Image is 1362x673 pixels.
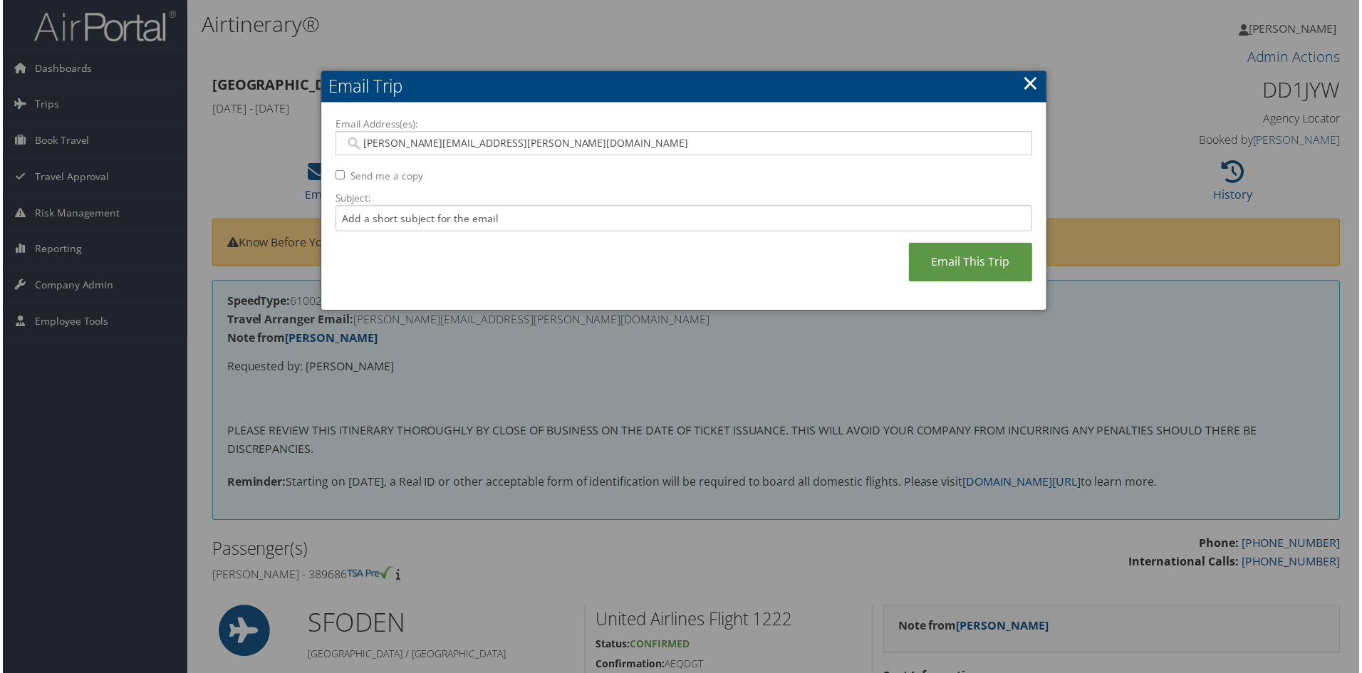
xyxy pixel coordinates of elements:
h2: Email Trip [320,71,1048,103]
a: × [1024,69,1040,98]
label: Subject: [334,192,1034,206]
label: Email Address(es): [334,118,1034,132]
input: Email address (Separate multiple email addresses with commas) [343,137,1024,151]
a: Email This Trip [910,244,1034,283]
input: Add a short subject for the email [334,206,1034,232]
label: Send me a copy [349,169,422,184]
